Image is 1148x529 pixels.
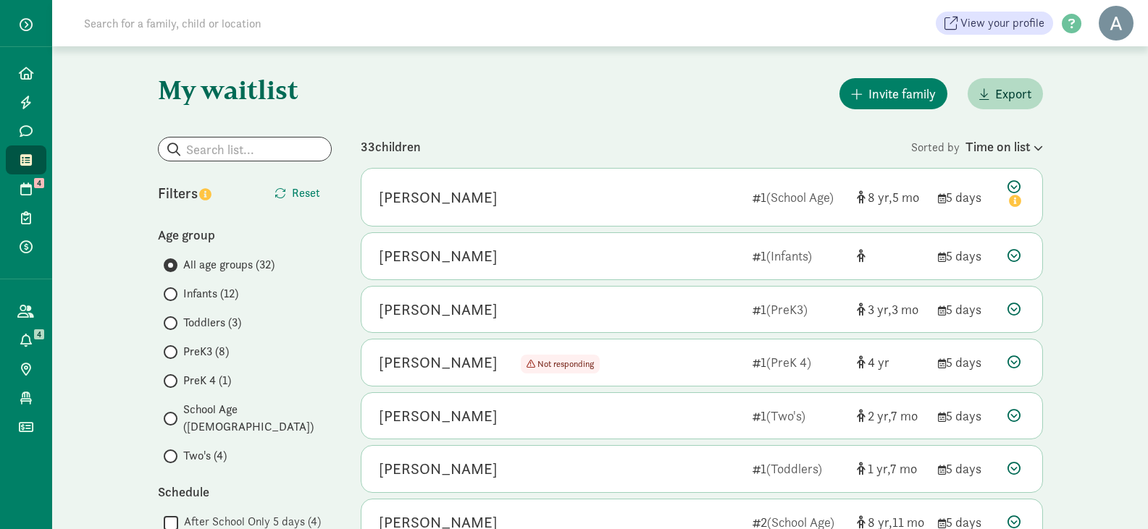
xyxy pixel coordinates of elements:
[857,459,926,478] div: [object Object]
[868,460,890,477] span: 1
[753,352,845,372] div: 1
[766,460,822,477] span: (Toddlers)
[857,300,926,319] div: [object Object]
[857,406,926,426] div: [object Object]
[158,225,332,245] div: Age group
[766,407,805,424] span: (Two's)
[995,84,1031,103] span: Export
[379,405,498,428] div: Russell Johnston
[292,185,320,202] span: Reset
[753,459,845,478] div: 1
[766,189,834,206] span: (School Age)
[891,407,918,424] span: 7
[766,247,812,264] span: (Infants)
[6,326,46,355] a: 4
[158,182,245,204] div: Filters
[379,298,498,321] div: Kylo Gant
[537,358,594,370] span: Not responding
[753,187,845,207] div: 1
[766,301,808,318] span: (PreK3)
[938,187,996,207] div: 5 days
[857,352,926,372] div: [object Object]
[263,179,332,208] button: Reset
[892,301,918,318] span: 3
[521,355,600,373] span: Not responding
[868,354,889,371] span: 4
[965,137,1043,156] div: Time on list
[158,482,332,502] div: Schedule
[183,314,241,331] span: Toddlers (3)
[379,457,498,481] div: Ainsley Devone
[183,372,231,389] span: PreK 4 (1)
[938,459,996,478] div: 5 days
[960,14,1044,32] span: View your profile
[911,137,1043,156] div: Sorted by
[868,407,891,424] span: 2
[938,352,996,372] div: 5 days
[857,246,926,266] div: [object Object]
[938,406,996,426] div: 5 days
[968,78,1043,109] button: Export
[379,245,498,268] div: Corrine Gabriel
[6,174,46,203] a: 4
[868,189,892,206] span: 8
[766,354,811,371] span: (PreK 4)
[753,406,845,426] div: 1
[938,246,996,266] div: 5 days
[183,447,227,465] span: Two's (4)
[75,9,482,38] input: Search for a family, child or location
[361,137,911,156] div: 33 children
[936,12,1053,35] a: View your profile
[159,137,331,161] input: Search list...
[183,343,229,360] span: PreK3 (8)
[868,301,892,318] span: 3
[379,351,498,374] div: Myel Newkirk
[34,329,44,339] span: 4
[183,256,275,274] span: All age groups (32)
[183,285,238,302] span: Infants (12)
[183,401,332,436] span: School Age ([DEMOGRAPHIC_DATA])
[1076,460,1148,529] iframe: Chat Widget
[868,84,936,103] span: Invite family
[938,300,996,319] div: 5 days
[34,178,44,188] span: 4
[753,300,845,319] div: 1
[379,186,498,209] div: Justin Barnes
[857,187,926,207] div: [object Object]
[839,78,947,109] button: Invite family
[892,189,919,206] span: 5
[890,460,917,477] span: 7
[753,246,845,266] div: 1
[158,75,332,104] h1: My waitlist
